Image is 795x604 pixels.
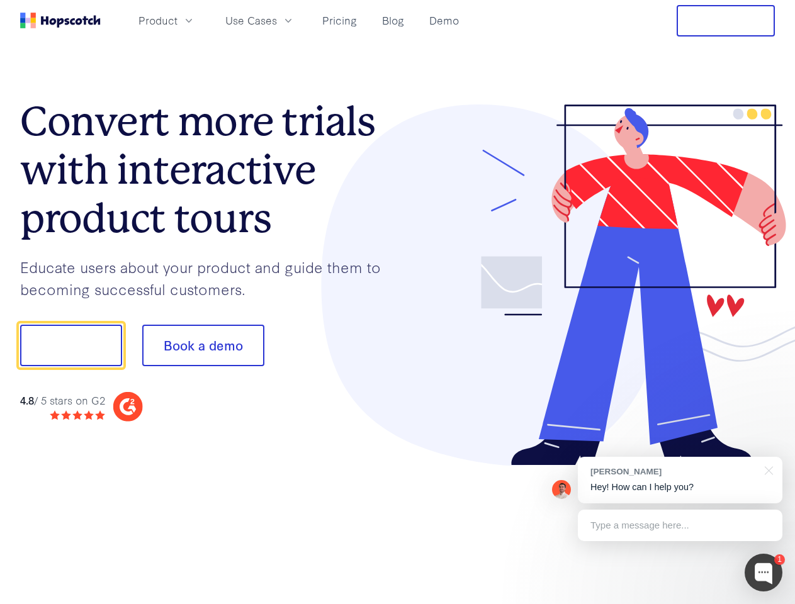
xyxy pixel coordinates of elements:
button: Use Cases [218,10,302,31]
div: [PERSON_NAME] [590,466,757,478]
div: Type a message here... [578,510,782,541]
a: Demo [424,10,464,31]
a: Blog [377,10,409,31]
button: Book a demo [142,325,264,366]
button: Show me! [20,325,122,366]
strong: 4.8 [20,393,34,407]
div: 1 [774,554,785,565]
span: Use Cases [225,13,277,28]
button: Free Trial [677,5,775,36]
span: Product [138,13,178,28]
a: Pricing [317,10,362,31]
h1: Convert more trials with interactive product tours [20,98,398,242]
div: / 5 stars on G2 [20,393,105,408]
img: Mark Spera [552,480,571,499]
p: Educate users about your product and guide them to becoming successful customers. [20,256,398,299]
p: Hey! How can I help you? [590,481,770,494]
a: Home [20,13,101,28]
button: Product [131,10,203,31]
